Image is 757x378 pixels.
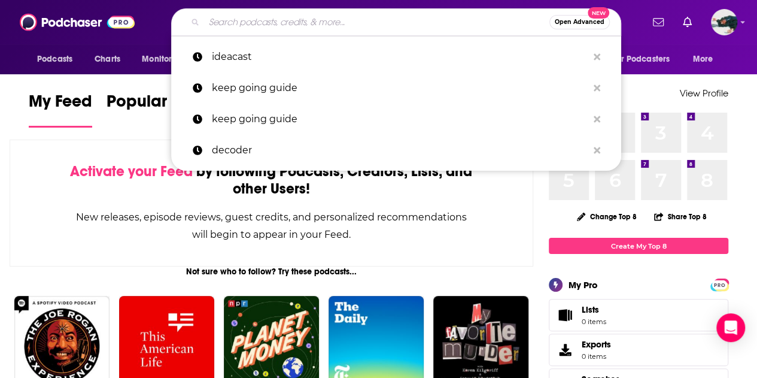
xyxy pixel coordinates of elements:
a: keep going guide [171,72,621,104]
span: More [693,51,713,68]
p: decoder [212,135,588,166]
div: Not sure who to follow? Try these podcasts... [10,267,533,277]
a: Show notifications dropdown [678,12,697,32]
a: Popular Feed [107,91,208,128]
span: Lists [582,304,606,315]
button: Change Top 8 [570,209,644,224]
a: My Feed [29,91,92,128]
a: View Profile [680,87,728,99]
span: 0 items [582,352,611,361]
input: Search podcasts, credits, & more... [204,13,549,32]
a: PRO [712,280,726,289]
span: 0 items [582,317,606,326]
button: open menu [604,48,687,71]
a: Show notifications dropdown [648,12,668,32]
button: Share Top 8 [653,205,707,228]
span: My Feed [29,91,92,119]
button: Open AdvancedNew [549,15,610,29]
span: PRO [712,280,726,289]
button: open menu [29,48,88,71]
a: Exports [549,334,728,366]
a: Lists [549,299,728,331]
img: Podchaser - Follow, Share and Rate Podcasts [20,11,135,34]
div: My Pro [568,279,598,291]
span: Exports [582,339,611,350]
span: Monitoring [142,51,184,68]
a: Create My Top 8 [549,238,728,254]
div: by following Podcasts, Creators, Lists, and other Users! [70,163,473,198]
div: Search podcasts, credits, & more... [171,8,621,36]
p: keep going guide [212,104,588,135]
a: ideacast [171,41,621,72]
span: Exports [553,341,577,358]
div: Open Intercom Messenger [716,313,745,342]
button: open menu [685,48,728,71]
span: New [588,7,609,19]
a: keep going guide [171,104,621,135]
span: For Podcasters [612,51,670,68]
span: Popular Feed [107,91,208,119]
span: Lists [582,304,599,315]
span: Activate your Feed [70,162,193,180]
button: open menu [133,48,200,71]
a: Charts [87,48,127,71]
span: Logged in as fsg.publicity [711,9,737,35]
span: Charts [95,51,120,68]
p: keep going guide [212,72,588,104]
span: Open Advanced [555,19,604,25]
img: User Profile [711,9,737,35]
span: Podcasts [37,51,72,68]
a: decoder [171,135,621,166]
button: Show profile menu [711,9,737,35]
div: New releases, episode reviews, guest credits, and personalized recommendations will begin to appe... [70,208,473,243]
span: Lists [553,307,577,323]
p: ideacast [212,41,588,72]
